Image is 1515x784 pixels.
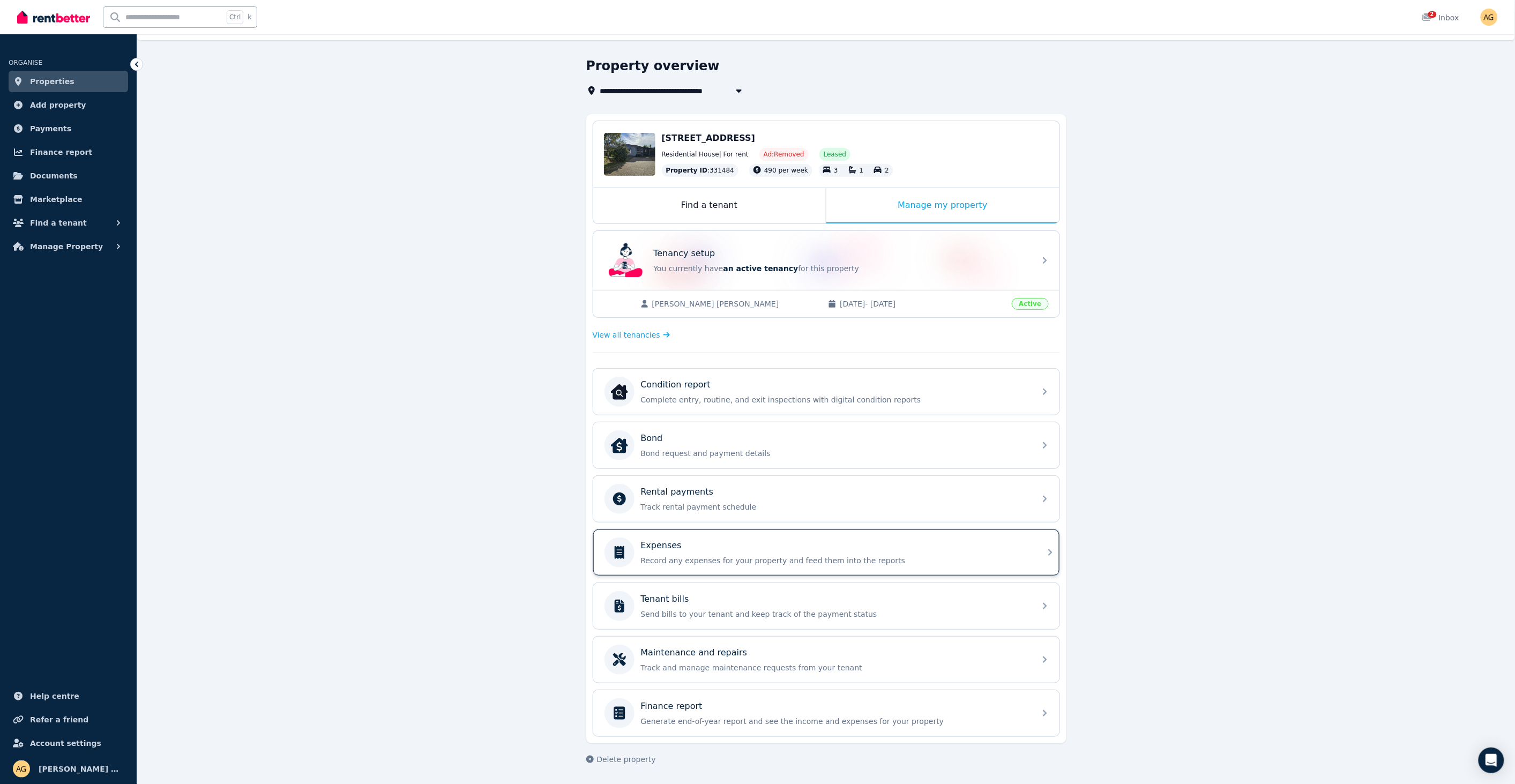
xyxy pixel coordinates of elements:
[860,167,864,174] span: 1
[593,583,1059,629] a: Tenant billsSend bills to your tenant and keep track of the payment status
[662,150,749,159] span: Residential House | For rent
[641,486,714,498] p: Rental payments
[593,188,826,223] div: Find a tenant
[764,150,804,159] span: Ad: Removed
[654,263,1029,274] p: You currently have for this property
[9,212,128,234] button: Find a tenant
[593,330,670,340] a: View all tenancies
[723,264,798,273] span: an active tenancy
[30,99,86,111] span: Add property
[9,733,128,754] a: Account settings
[593,476,1059,522] a: Rental paymentsTrack rental payment schedule
[30,146,92,159] span: Finance report
[30,216,87,229] span: Find a tenant
[641,432,663,445] p: Bond
[9,94,128,116] a: Add property
[9,141,128,163] a: Finance report
[30,122,71,135] span: Payments
[9,236,128,257] button: Manage Property
[227,10,243,24] span: Ctrl
[641,555,1029,566] p: Record any expenses for your property and feed them into the reports
[9,71,128,92] a: Properties
[30,737,101,750] span: Account settings
[1012,298,1048,310] span: Active
[17,9,90,25] img: RentBetter
[9,709,128,730] a: Refer a friend
[609,243,643,278] img: Tenancy setup
[30,169,78,182] span: Documents
[641,502,1029,512] p: Track rental payment schedule
[1428,11,1437,18] span: 2
[641,378,711,391] p: Condition report
[9,165,128,186] a: Documents
[764,167,808,174] span: 490 per week
[30,690,79,703] span: Help centre
[826,188,1059,223] div: Manage my property
[654,247,715,260] p: Tenancy setup
[13,760,30,778] img: Andre & Stevie Gera
[586,754,656,765] button: Delete property
[9,118,128,139] a: Payments
[9,685,128,707] a: Help centre
[641,646,748,659] p: Maintenance and repairs
[39,763,124,775] span: [PERSON_NAME] & [PERSON_NAME]
[30,240,103,253] span: Manage Property
[248,13,251,21] span: k
[641,448,1029,459] p: Bond request and payment details
[586,57,720,74] h1: Property overview
[9,59,42,66] span: ORGANISE
[662,164,739,177] div: : 331484
[9,189,128,210] a: Marketplace
[30,75,74,88] span: Properties
[641,593,689,606] p: Tenant bills
[593,637,1059,683] a: Maintenance and repairsTrack and manage maintenance requests from your tenant
[885,167,889,174] span: 2
[593,690,1059,736] a: Finance reportGenerate end-of-year report and see the income and expenses for your property
[666,166,708,175] span: Property ID
[30,713,88,726] span: Refer a friend
[840,298,1005,309] span: [DATE] - [DATE]
[641,539,682,552] p: Expenses
[1479,748,1504,773] div: Open Intercom Messenger
[597,754,656,765] span: Delete property
[593,422,1059,468] a: BondBondBond request and payment details
[641,394,1029,405] p: Complete entry, routine, and exit inspections with digital condition reports
[824,150,846,159] span: Leased
[1422,12,1459,23] div: Inbox
[30,193,82,206] span: Marketplace
[641,700,703,713] p: Finance report
[593,529,1059,576] a: ExpensesRecord any expenses for your property and feed them into the reports
[641,662,1029,673] p: Track and manage maintenance requests from your tenant
[641,716,1029,727] p: Generate end-of-year report and see the income and expenses for your property
[641,609,1029,619] p: Send bills to your tenant and keep track of the payment status
[652,298,818,309] span: [PERSON_NAME] [PERSON_NAME]
[611,383,628,400] img: Condition report
[593,330,660,340] span: View all tenancies
[593,231,1059,290] a: Tenancy setupTenancy setupYou currently havean active tenancyfor this property
[834,167,838,174] span: 3
[611,437,628,454] img: Bond
[662,133,756,143] span: [STREET_ADDRESS]
[1481,9,1498,26] img: Andre & Stevie Gera
[593,369,1059,415] a: Condition reportCondition reportComplete entry, routine, and exit inspections with digital condit...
